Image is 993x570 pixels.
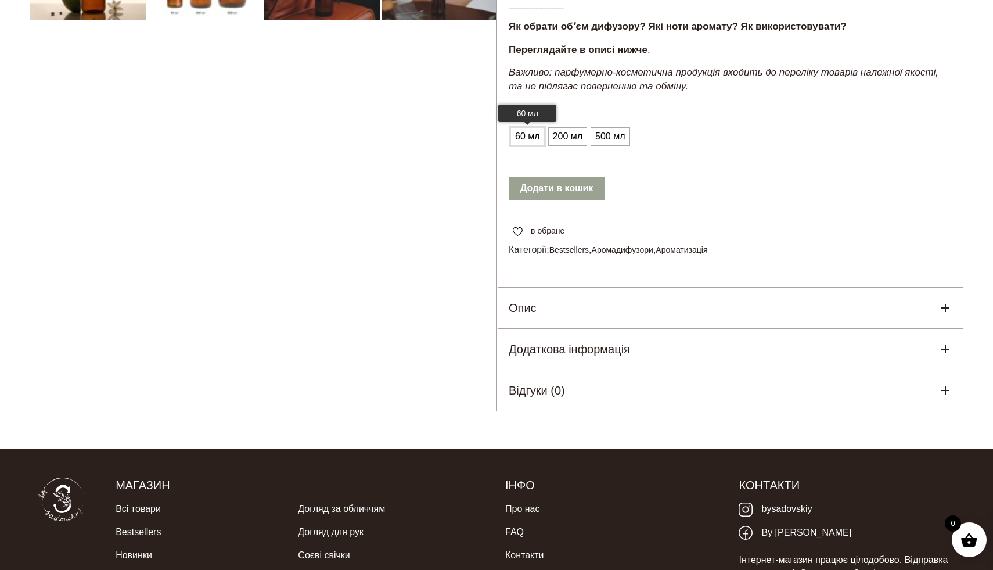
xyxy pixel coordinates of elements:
a: Контакти [505,544,544,567]
em: Важливо: парфумерно-косметична продукція входить до переліку товарів належної якості, та не підля... [509,67,938,92]
a: FAQ [505,521,524,544]
li: 200 мл [549,128,587,145]
strong: Як обрати обʼєм дифузору? Які ноти аромату? Як використовувати? [509,21,847,32]
h5: Опис [509,299,537,317]
h5: Відгуки (0) [509,382,565,399]
a: Bestsellers [549,245,589,254]
a: Новинки [116,544,152,567]
a: Про нас [505,497,539,521]
ul: Об'єм [509,126,629,148]
a: Всі товари [116,497,161,521]
span: 60 мл [512,127,543,146]
span: 500 мл [592,127,628,146]
span: в обране [531,225,564,237]
span: 0 [945,515,961,532]
h5: Додаткова інформація [509,340,630,358]
h5: Контакти [739,478,955,493]
h5: Магазин [116,478,488,493]
button: Додати в кошик [509,177,605,200]
a: Ароматизація [656,245,707,254]
a: Догляд для рук [298,521,364,544]
a: bysadovskiy [739,497,812,521]
a: Аромадифузори [592,245,653,254]
img: unfavourite.svg [513,227,523,236]
a: Bestsellers [116,521,161,544]
p: . [509,43,952,57]
span: 200 мл [550,127,585,146]
a: By [PERSON_NAME] [739,521,851,545]
label: Об'єм [510,106,534,124]
li: 60 мл [511,128,544,145]
li: 500 мл [591,128,629,145]
span: Категорії: , , [509,243,952,257]
a: Соєві свічки [298,544,350,567]
a: Догляд за обличчям [298,497,385,521]
h5: Інфо [505,478,722,493]
strong: Переглядайте в описі нижче [509,44,647,55]
a: в обране [509,225,569,237]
